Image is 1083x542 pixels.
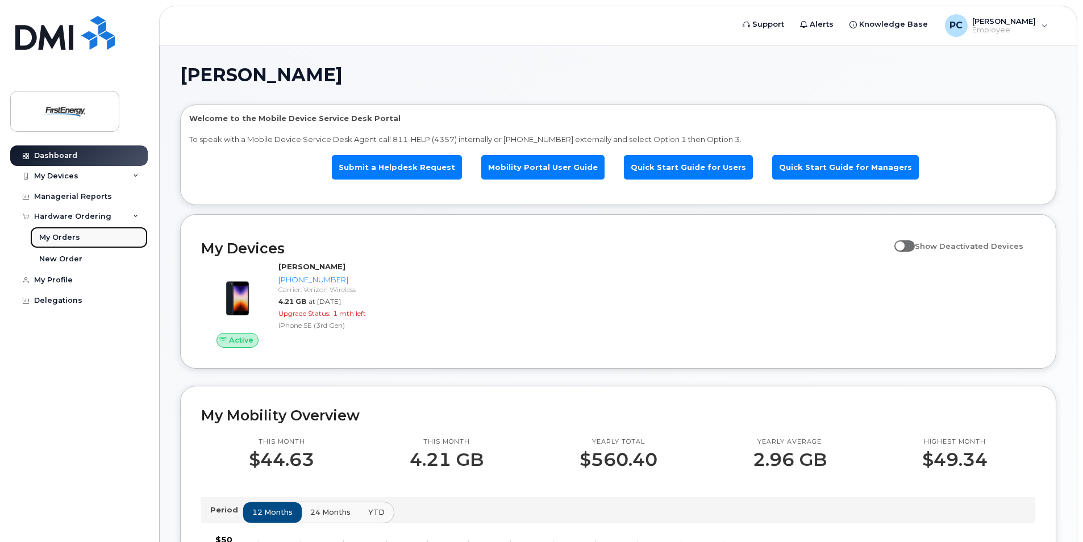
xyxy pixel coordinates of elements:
[249,437,314,447] p: This month
[753,437,827,447] p: Yearly average
[410,449,484,470] p: 4.21 GB
[333,309,366,318] span: 1 mth left
[278,320,395,330] div: iPhone SE (3rd Gen)
[210,267,265,322] img: image20231002-3703462-1angbar.jpeg
[894,235,903,244] input: Show Deactivated Devices
[481,155,605,180] a: Mobility Portal User Guide
[922,437,988,447] p: Highest month
[309,297,341,306] span: at [DATE]
[249,449,314,470] p: $44.63
[229,335,253,345] span: Active
[189,113,1047,124] p: Welcome to the Mobile Device Service Desk Portal
[278,309,331,318] span: Upgrade Status:
[189,134,1047,145] p: To speak with a Mobile Device Service Desk Agent call 811-HELP (4357) internally or [PHONE_NUMBER...
[332,155,462,180] a: Submit a Helpdesk Request
[922,449,988,470] p: $49.34
[915,241,1023,251] span: Show Deactivated Devices
[1034,493,1074,533] iframe: Messenger Launcher
[580,449,657,470] p: $560.40
[772,155,919,180] a: Quick Start Guide for Managers
[278,274,395,285] div: [PHONE_NUMBER]
[368,507,385,518] span: YTD
[310,507,351,518] span: 24 months
[753,449,827,470] p: 2.96 GB
[624,155,753,180] a: Quick Start Guide for Users
[278,297,306,306] span: 4.21 GB
[580,437,657,447] p: Yearly total
[278,262,345,271] strong: [PERSON_NAME]
[201,261,399,348] a: Active[PERSON_NAME][PHONE_NUMBER]Carrier: Verizon Wireless4.21 GBat [DATE]Upgrade Status:1 mth le...
[201,407,1035,424] h2: My Mobility Overview
[410,437,484,447] p: This month
[210,505,243,515] p: Period
[278,285,395,294] div: Carrier: Verizon Wireless
[180,66,343,84] span: [PERSON_NAME]
[201,240,889,257] h2: My Devices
